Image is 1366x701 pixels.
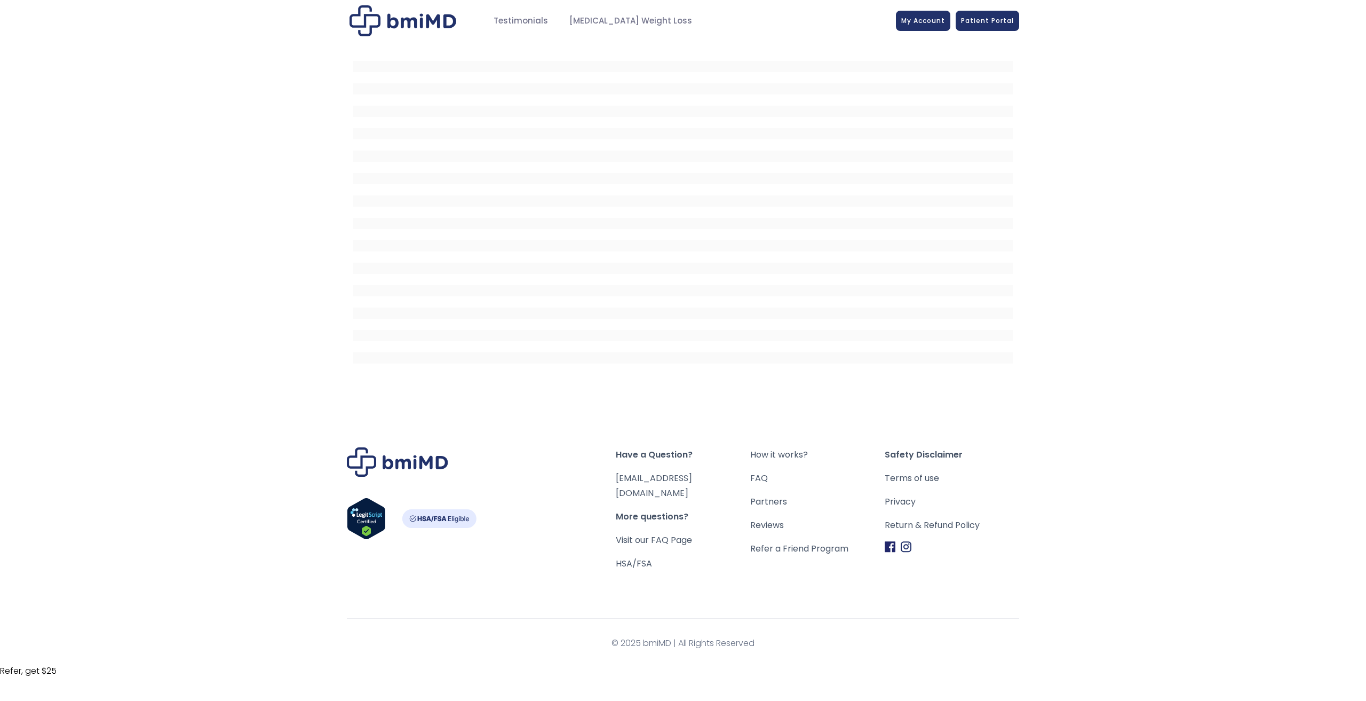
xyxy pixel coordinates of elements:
[885,494,1019,509] a: Privacy
[402,509,476,528] img: HSA-FSA
[569,15,692,27] span: [MEDICAL_DATA] Weight Loss
[616,557,652,570] a: HSA/FSA
[750,518,885,533] a: Reviews
[885,518,1019,533] a: Return & Refund Policy
[483,11,559,31] a: Testimonials
[350,5,456,36] img: Patient Messaging Portal
[896,11,950,31] a: My Account
[616,447,750,462] span: Have a Question?
[885,447,1019,462] span: Safety Disclaimer
[961,16,1014,25] span: Patient Portal
[616,509,750,524] span: More questions?
[885,471,1019,486] a: Terms of use
[494,15,548,27] span: Testimonials
[901,16,945,25] span: My Account
[750,471,885,486] a: FAQ
[750,494,885,509] a: Partners
[885,541,895,553] img: Facebook
[750,447,885,462] a: How it works?
[750,541,885,556] a: Refer a Friend Program
[347,447,448,477] img: Brand Logo
[616,472,692,499] a: [EMAIL_ADDRESS][DOMAIN_NAME]
[901,541,911,553] img: Instagram
[347,498,386,540] img: Verify Approval for www.bmimd.com
[347,498,386,545] a: Verify LegitScript Approval for www.bmimd.com
[559,11,703,31] a: [MEDICAL_DATA] Weight Loss
[353,50,1013,370] iframe: MDI Patient Messaging Portal
[347,636,1019,651] span: © 2025 bmiMD | All Rights Reserved
[956,11,1019,31] a: Patient Portal
[616,534,692,546] a: Visit our FAQ Page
